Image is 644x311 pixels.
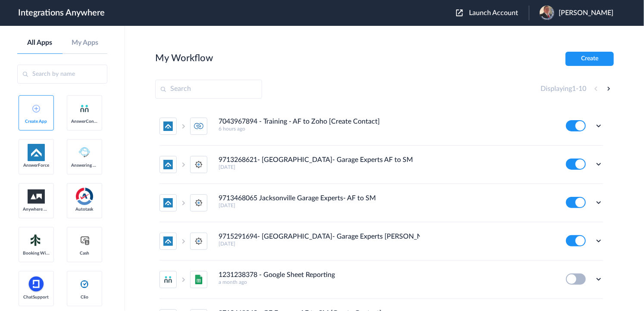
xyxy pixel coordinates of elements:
[79,235,90,246] img: cash-logo.svg
[23,119,50,124] span: Create App
[71,251,98,256] span: Cash
[456,9,529,17] button: Launch Account
[219,279,554,285] h5: a month ago
[566,52,614,66] button: Create
[28,144,45,161] img: af-app-logo.svg
[572,85,576,92] span: 1
[28,190,45,204] img: aww.png
[23,207,50,212] span: Anywhere Works
[18,8,105,18] h1: Integrations Anywhere
[578,85,586,92] span: 10
[155,80,262,99] input: Search
[23,295,50,300] span: ChatSupport
[219,126,554,132] h5: 6 hours ago
[28,233,45,248] img: Setmore_Logo.svg
[76,144,93,161] img: Answering_service.png
[219,164,554,170] h5: [DATE]
[32,105,40,112] img: add-icon.svg
[219,194,376,202] h4: 9713468065 Jacksonville Garage Experts- AF to SM
[63,39,108,47] a: My Apps
[79,103,90,114] img: answerconnect-logo.svg
[155,53,213,64] h2: My Workflow
[219,202,554,208] h5: [DATE]
[219,118,380,126] h4: 7043967894 - Training - AF to Zoho [Create Contact]
[456,9,463,16] img: launch-acct-icon.svg
[71,295,98,300] span: Clio
[79,279,90,289] img: clio-logo.svg
[469,9,518,16] span: Launch Account
[219,241,554,247] h5: [DATE]
[219,271,335,279] h4: 1231238378 - Google Sheet Reporting
[559,9,613,17] span: [PERSON_NAME]
[17,65,107,84] input: Search by name
[23,163,50,168] span: AnswerForce
[76,188,93,205] img: autotask.png
[17,39,63,47] a: All Apps
[71,207,98,212] span: Autotask
[541,85,586,93] h4: Displaying -
[28,276,45,293] img: chatsupport-icon.svg
[71,119,98,124] span: AnswerConnect
[540,6,554,20] img: jason-pledge-people.PNG
[23,251,50,256] span: Booking Widget
[219,233,420,241] h4: 9715291694- [GEOGRAPHIC_DATA]- Garage Experts [PERSON_NAME]
[71,163,98,168] span: Answering Service
[219,156,413,164] h4: 9713268621- [GEOGRAPHIC_DATA]- Garage Experts AF to SM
